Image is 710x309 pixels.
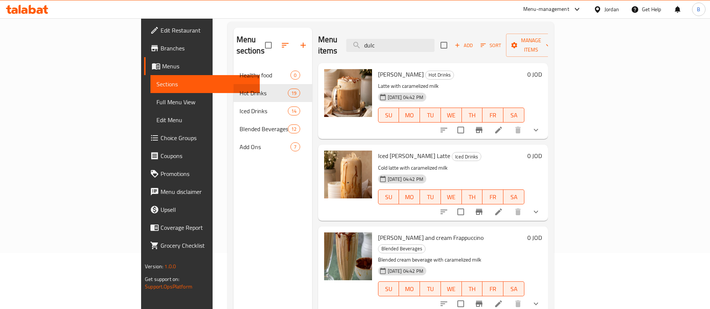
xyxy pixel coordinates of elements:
[240,71,291,80] span: Healthy food
[150,75,260,93] a: Sections
[288,89,300,98] div: items
[291,72,299,79] span: 0
[420,108,441,123] button: TU
[150,111,260,129] a: Edit Menu
[420,189,441,204] button: TU
[399,189,420,204] button: MO
[161,187,254,196] span: Menu disclaimer
[441,189,462,204] button: WE
[402,192,417,203] span: MO
[378,69,424,80] span: [PERSON_NAME]
[503,108,524,123] button: SA
[527,151,542,161] h6: 0 JOD
[240,142,291,151] span: Add Ons
[423,284,438,294] span: TU
[453,204,469,220] span: Select to update
[144,57,260,75] a: Menus
[481,41,501,50] span: Sort
[260,37,276,53] span: Select all sections
[164,262,176,271] span: 1.0.0
[465,192,480,203] span: TH
[378,232,484,243] span: [PERSON_NAME] and cream Frappuccino
[426,71,454,79] span: Hot Drinks
[485,284,500,294] span: FR
[162,62,254,71] span: Menus
[470,121,488,139] button: Branch-specific-item
[378,244,425,253] span: Blended Beverages
[454,41,474,50] span: Add
[240,124,288,133] div: Blended Beverages
[402,284,417,294] span: MO
[462,281,483,296] button: TH
[291,143,299,151] span: 7
[452,40,476,51] button: Add
[452,152,481,161] div: Iced Drinks
[144,237,260,254] a: Grocery Checklist
[161,169,254,178] span: Promotions
[506,110,521,121] span: SA
[479,40,503,51] button: Sort
[378,81,524,91] p: Latte with caramelized milk
[161,44,254,53] span: Branches
[444,284,459,294] span: WE
[324,151,372,198] img: Iced Dulce de leche Latte
[240,106,288,115] span: Iced Drinks
[465,284,480,294] span: TH
[509,121,527,139] button: delete
[465,110,480,121] span: TH
[288,90,299,97] span: 19
[531,299,540,308] svg: Show Choices
[512,36,550,55] span: Manage items
[506,284,521,294] span: SA
[470,203,488,221] button: Branch-specific-item
[288,106,300,115] div: items
[234,63,312,159] nav: Menu sections
[604,5,619,13] div: Jordan
[156,80,254,89] span: Sections
[378,189,399,204] button: SU
[385,176,426,183] span: [DATE] 04:42 PM
[509,203,527,221] button: delete
[290,71,300,80] div: items
[161,223,254,232] span: Coverage Report
[381,284,396,294] span: SU
[276,36,294,54] span: Sort sections
[161,26,254,35] span: Edit Restaurant
[399,108,420,123] button: MO
[527,121,545,139] button: show more
[288,108,299,115] span: 14
[436,37,452,53] span: Select section
[444,110,459,121] span: WE
[697,5,700,13] span: B
[476,40,506,51] span: Sort items
[452,40,476,51] span: Add item
[346,39,435,52] input: search
[144,165,260,183] a: Promotions
[420,281,441,296] button: TU
[144,219,260,237] a: Coverage Report
[381,110,396,121] span: SU
[385,94,426,101] span: [DATE] 04:42 PM
[385,268,426,275] span: [DATE] 04:42 PM
[506,192,521,203] span: SA
[482,189,503,204] button: FR
[150,93,260,111] a: Full Menu View
[527,232,542,243] h6: 0 JOD
[435,203,453,221] button: sort-choices
[494,126,503,135] a: Edit menu item
[399,281,420,296] button: MO
[144,21,260,39] a: Edit Restaurant
[378,150,450,161] span: Iced [PERSON_NAME] Latte
[453,122,469,138] span: Select to update
[288,124,300,133] div: items
[144,183,260,201] a: Menu disclaimer
[318,34,338,56] h2: Menu items
[378,281,399,296] button: SU
[506,34,556,57] button: Manage items
[381,192,396,203] span: SU
[503,281,524,296] button: SA
[531,207,540,216] svg: Show Choices
[145,262,163,271] span: Version:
